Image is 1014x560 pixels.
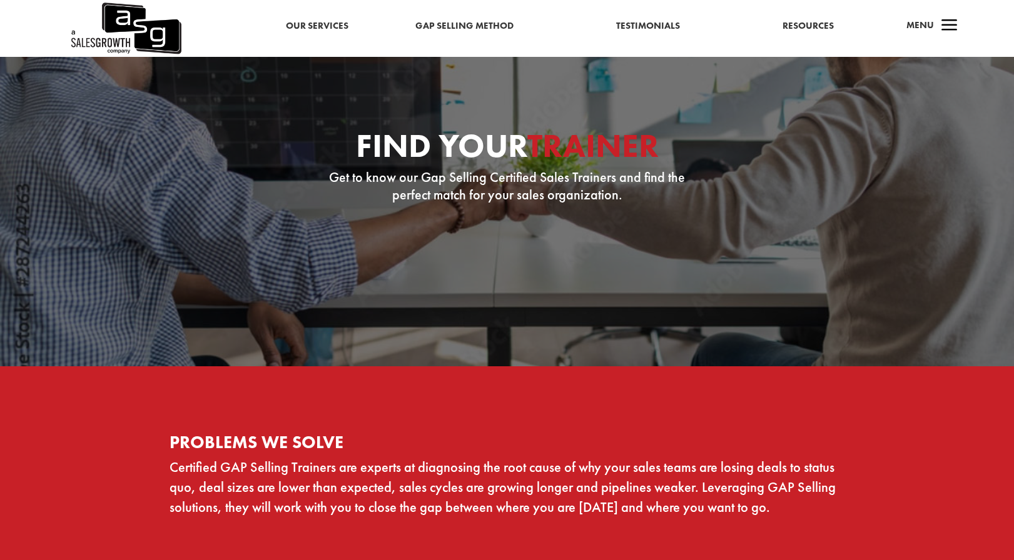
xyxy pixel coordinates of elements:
a: Gap Selling Method [415,18,514,34]
a: Testimonials [616,18,680,34]
h3: Get to know our Gap Selling Certified Sales Trainers and find the perfect match for your sales or... [320,169,695,209]
h2: Problems We Solve [170,434,845,457]
p: Certified GAP Selling Trainers are experts at diagnosing the root cause of why your sales teams a... [170,457,845,517]
span: Trainer [527,124,659,167]
span: Menu [906,19,934,31]
a: Our Services [286,18,348,34]
a: Resources [783,18,834,34]
span: a [937,14,962,39]
h1: Find Your [320,129,695,169]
